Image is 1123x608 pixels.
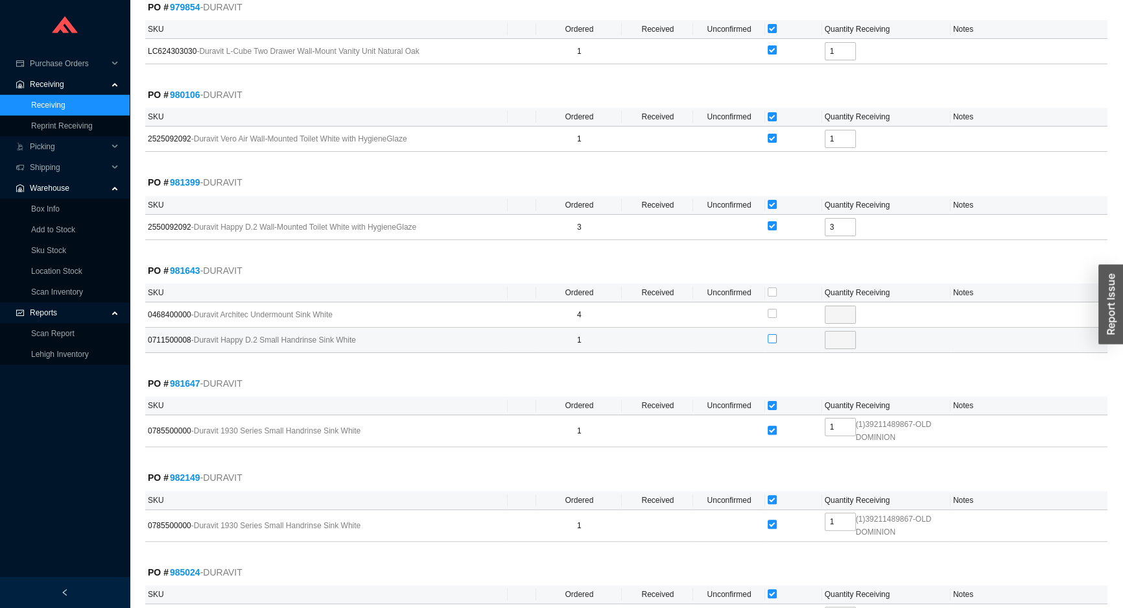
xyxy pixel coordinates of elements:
a: 979854 [170,2,200,12]
th: Received [622,196,693,215]
span: - Duravit 1930 Series Small Handrinse Sink White [191,426,361,435]
th: SKU [145,108,508,127]
th: Ordered [536,108,622,127]
th: Notes [951,396,1107,415]
strong: PO # [148,90,200,100]
th: Quantity Receiving [822,585,951,604]
strong: PO # [148,567,200,578]
span: - DURAVIT [200,470,242,485]
a: Receiving [31,101,65,110]
a: 980106 [170,90,200,100]
span: Receiving [30,74,108,95]
td: 1 [536,328,622,353]
th: Notes [951,108,1107,127]
th: Unconfirmed [693,585,764,604]
span: - Duravit 1930 Series Small Handrinse Sink White [191,521,361,530]
a: 981647 [170,378,200,389]
th: Received [622,20,693,39]
strong: PO # [148,472,200,483]
th: Ordered [536,491,622,510]
a: 985024 [170,567,200,578]
span: 2525092092 [148,132,472,145]
th: Unconfirmed [693,108,764,127]
span: ( 1 ) 39211489867 - OLD DOMINION [856,418,948,444]
span: credit-card [16,60,25,67]
span: ( 1 ) 39211489867 - OLD DOMINION [856,513,948,539]
td: 3 [536,215,622,240]
span: - DURAVIT [200,175,242,190]
span: 2550092092 [148,221,472,234]
th: Ordered [536,396,622,415]
th: Notes [951,491,1107,510]
th: Ordered [536,20,622,39]
a: 981643 [170,265,200,276]
th: SKU [145,585,508,604]
span: - DURAVIT [200,263,242,278]
span: 0785500000 [148,424,472,437]
span: - DURAVIT [200,88,242,103]
th: Quantity Receiving [822,491,951,510]
span: left [61,589,69,596]
span: 0785500000 [148,519,472,532]
strong: PO # [148,2,200,12]
a: Reprint Receiving [31,121,93,130]
th: SKU [145,491,508,510]
th: Unconfirmed [693,196,764,215]
span: Shipping [30,157,108,178]
a: Add to Stock [31,225,75,234]
td: 4 [536,302,622,328]
span: - Duravit Architec Undermount Sink White [191,310,333,319]
td: 1 [536,510,622,542]
span: fund [16,309,25,317]
span: - DURAVIT [200,376,242,391]
th: Notes [951,196,1107,215]
span: - DURAVIT [200,565,242,580]
span: 0468400000 [148,308,472,321]
span: - Duravit Happy D.2 Wall-Mounted Toilet White with HygieneGlaze [191,223,416,232]
th: Unconfirmed [693,491,764,510]
th: SKU [145,196,508,215]
th: Ordered [536,196,622,215]
strong: PO # [148,177,200,188]
td: 1 [536,415,622,447]
a: Scan Inventory [31,287,83,297]
th: Ordered [536,585,622,604]
th: Unconfirmed [693,20,764,39]
span: 0711500008 [148,334,472,347]
span: - Duravit L-Cube Two Drawer Wall-Mount Vanity Unit Natural Oak [196,47,419,56]
span: Purchase Orders [30,53,108,74]
th: Unconfirmed [693,396,764,415]
th: SKU [145,284,508,302]
td: 1 [536,127,622,152]
th: SKU [145,20,508,39]
th: Notes [951,284,1107,302]
th: Notes [951,585,1107,604]
a: 981399 [170,177,200,188]
th: Received [622,396,693,415]
th: Quantity Receiving [822,108,951,127]
span: - Duravit Vero Air Wall-Mounted Toilet White with HygieneGlaze [191,134,407,143]
a: Box Info [31,204,60,213]
a: Sku Stock [31,246,66,255]
span: - Duravit Happy D.2 Small Handrinse Sink White [191,335,356,345]
th: SKU [145,396,508,415]
strong: PO # [148,378,200,389]
span: Picking [30,136,108,157]
th: Notes [951,20,1107,39]
a: Lehigh Inventory [31,350,89,359]
span: Warehouse [30,178,108,199]
th: Quantity Receiving [822,196,951,215]
strong: PO # [148,265,200,276]
th: Received [622,491,693,510]
th: Ordered [536,284,622,302]
span: Reports [30,302,108,323]
th: Unconfirmed [693,284,764,302]
th: Quantity Receiving [822,20,951,39]
th: Received [622,284,693,302]
th: Quantity Receiving [822,396,951,415]
a: Location Stock [31,267,82,276]
th: Received [622,585,693,604]
span: LC624303030 [148,45,472,58]
td: 1 [536,39,622,64]
a: Scan Report [31,329,75,338]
